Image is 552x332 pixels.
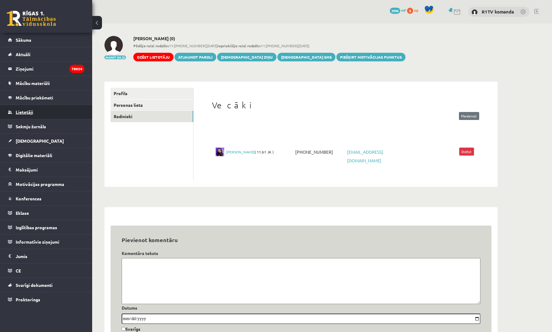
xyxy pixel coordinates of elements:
a: Radinieki [111,111,193,122]
a: Maksājumi [8,163,84,177]
span: Aktuāli [16,52,30,57]
a: Lietotāji [8,105,84,119]
span: Konferences [16,196,41,201]
h4: Datums [122,305,480,311]
a: Izglītības programas [8,220,84,234]
a: Mācību priekšmeti [8,91,84,105]
span: Sekmju žurnāls [16,124,46,129]
a: [EMAIL_ADDRESS][DOMAIN_NAME] [347,149,383,163]
span: Svarīgi dokumenti [16,282,53,288]
span: Digitālie materiāli [16,152,52,158]
span: Motivācijas programma [16,181,64,187]
a: Sekmju žurnāls [8,119,84,133]
h1: Vecāki [212,100,479,110]
legend: Ziņojumi [16,62,84,76]
a: CE [8,264,84,278]
b: Pēdējo reizi redzēts [133,43,169,48]
span: Izglītības programas [16,225,57,230]
span: Proktorings [16,297,40,302]
span: Jumis [16,253,27,259]
a: Dzēst lietotāju [133,53,174,61]
button: Pievienot [459,112,479,120]
a: Motivācijas programma [8,177,84,191]
span: Eklase [16,210,29,216]
a: Jumis [8,249,84,263]
span: [DEMOGRAPHIC_DATA] [16,138,64,144]
a: Sākums [8,33,84,47]
h4: Komentāra teksts [122,251,480,256]
span: [PHONE_NUMBER] [294,148,346,156]
span: CE [16,268,21,273]
i: 78034 [69,65,84,73]
a: Mācību materiāli [8,76,84,90]
span: Mācību materiāli [16,80,50,86]
h2: [PERSON_NAME] (0) [133,36,405,41]
a: Profils [111,88,193,99]
a: Informatīvie ziņojumi [8,235,84,249]
a: [PERSON_NAME] [226,149,255,154]
a: 3996 mP [390,8,406,13]
a: Dzēst [459,148,474,156]
h3: Pievienot komentāru [122,237,480,243]
img: R1TV komanda [472,9,478,15]
span: Sākums [16,37,31,43]
span: mP [401,8,406,13]
a: Svarīgi dokumenti [8,278,84,292]
a: Personas lieta [111,99,193,111]
span: xp [414,8,418,13]
a: [DEMOGRAPHIC_DATA] [8,134,84,148]
a: [DEMOGRAPHIC_DATA] ziņu [217,53,276,61]
span: ( 11.b1 JK ) [226,148,274,156]
b: Iepriekšējo reizi redzēts [217,43,261,48]
span: Informatīvie ziņojumi [16,239,59,245]
span: Lietotāji [16,109,33,115]
a: R1TV komanda [482,9,514,15]
legend: Maksājumi [16,163,84,177]
span: Mācību priekšmeti [16,95,53,100]
a: Atjaunot paroli [174,53,216,61]
button: Mainīt bildi [104,56,126,59]
a: Rīgas 1. Tālmācības vidusskola [7,11,56,26]
span: 0 [407,8,413,14]
span: 11:[PHONE_NUMBER][DATE] 11:[PHONE_NUMBER][DATE] [133,43,405,48]
span: 3996 [390,8,400,14]
a: Eklase [8,206,84,220]
a: Digitālie materiāli [8,148,84,162]
img: Marta Cekula [216,148,224,156]
a: Aktuāli [8,47,84,61]
a: [DEMOGRAPHIC_DATA] SMS [277,53,335,61]
input: Svarīgs [122,327,125,331]
a: 0 xp [407,8,421,13]
a: Piešķirt motivācijas punktus [336,53,405,61]
img: Sigita Cekula [104,36,123,54]
a: Proktorings [8,292,84,307]
a: Konferences [8,191,84,206]
a: Ziņojumi78034 [8,62,84,76]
